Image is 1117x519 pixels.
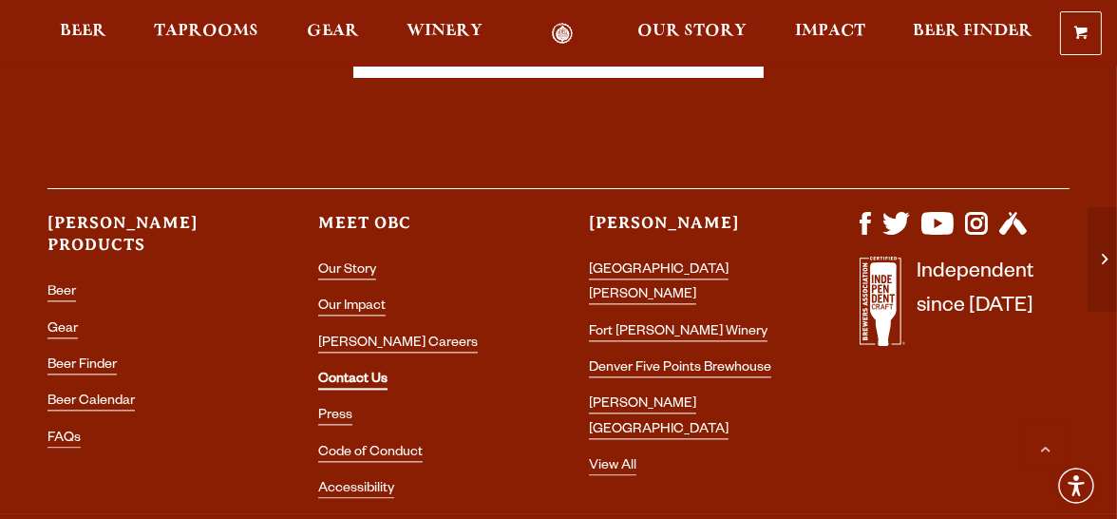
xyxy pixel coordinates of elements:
a: Visit us on Untappd [999,225,1027,240]
a: Winery [394,23,495,45]
div: Accessibility Menu [1055,465,1097,507]
a: Odell Home [526,23,597,45]
a: Visit us on Facebook [860,225,870,240]
span: Taprooms [154,24,258,39]
h3: [PERSON_NAME] Products [47,212,257,273]
a: Visit us on X (formerly Twitter) [882,225,911,240]
span: Winery [407,24,483,39]
a: Taprooms [142,23,271,45]
a: Visit us on Instagram [965,225,988,240]
a: Our Story [318,263,376,279]
span: Beer Finder [913,24,1032,39]
a: [GEOGRAPHIC_DATA][PERSON_NAME] [589,263,729,304]
a: Beer [47,285,76,301]
a: Press [318,409,352,425]
span: Beer [60,24,106,39]
a: Denver Five Points Brewhouse [589,361,771,377]
a: Our Impact [318,299,386,316]
a: Scroll to top [1022,424,1070,471]
a: Impact [783,23,878,45]
a: Contact Us [318,373,388,390]
a: View All [589,459,636,475]
p: Independent since [DATE] [917,257,1033,356]
a: [PERSON_NAME] Careers [318,336,478,353]
a: FAQs [47,432,81,448]
a: Beer Finder [900,23,1045,45]
a: Our Story [625,23,759,45]
a: Fort [PERSON_NAME] Winery [589,325,767,341]
span: Our Story [637,24,747,39]
a: Beer [47,23,119,45]
a: Beer Finder [47,358,117,375]
a: Gear [47,322,78,338]
span: Gear [307,24,359,39]
a: Gear [294,23,371,45]
a: Accessibility [318,482,394,498]
a: Visit us on YouTube [921,225,954,240]
h3: [PERSON_NAME] [589,212,799,251]
a: Code of Conduct [318,446,423,462]
a: Beer Calendar [47,394,135,411]
h3: Meet OBC [318,212,528,251]
a: [PERSON_NAME] [GEOGRAPHIC_DATA] [589,397,729,438]
span: Impact [795,24,865,39]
